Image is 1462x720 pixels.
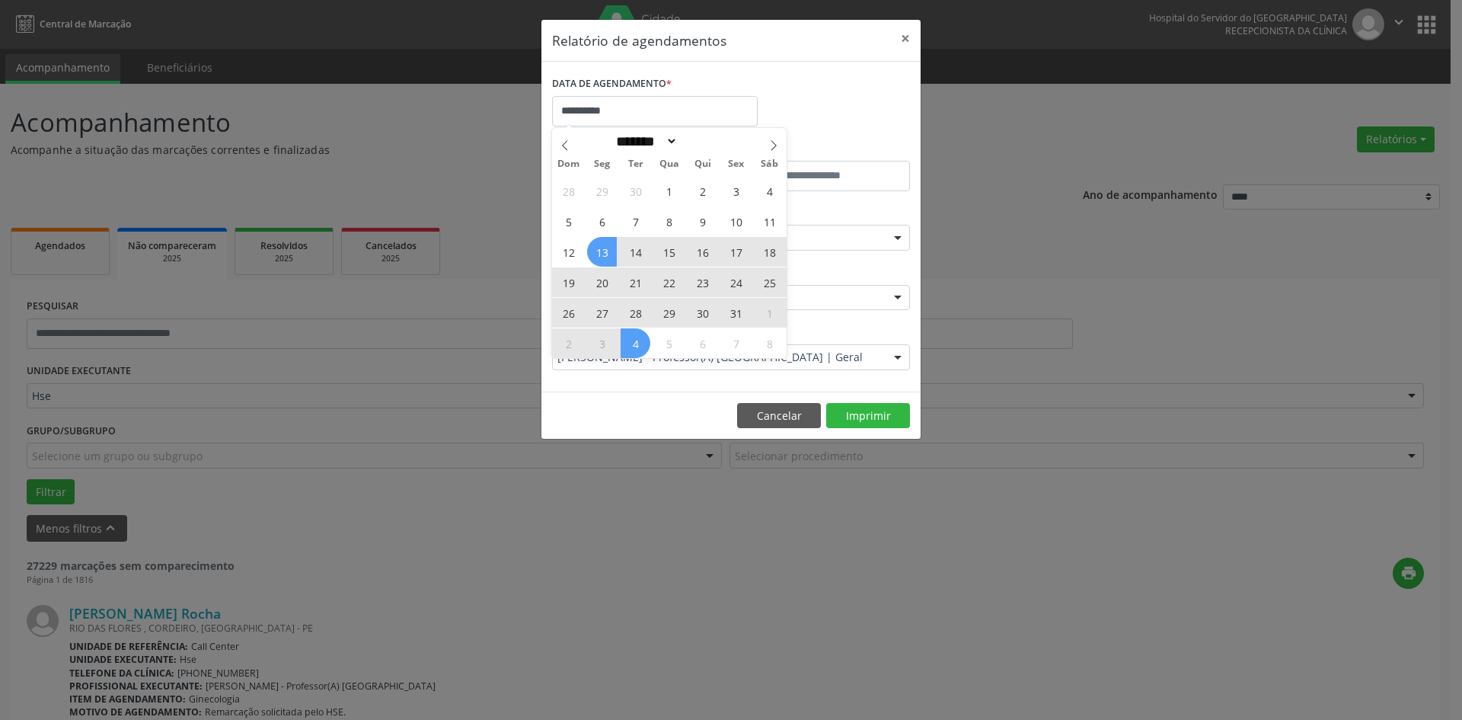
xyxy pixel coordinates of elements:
span: Outubro 9, 2025 [688,206,717,236]
span: Outubro 15, 2025 [654,237,684,267]
span: Novembro 5, 2025 [654,328,684,358]
span: Outubro 17, 2025 [721,237,751,267]
span: Sex [720,159,753,169]
span: Novembro 7, 2025 [721,328,751,358]
button: Imprimir [826,403,910,429]
span: Qua [653,159,686,169]
span: Novembro 2, 2025 [554,328,583,358]
label: DATA DE AGENDAMENTO [552,72,672,96]
select: Month [611,133,678,149]
span: Outubro 11, 2025 [755,206,784,236]
span: Seg [586,159,619,169]
span: Outubro 20, 2025 [587,267,617,297]
input: Year [678,133,728,149]
span: Outubro 14, 2025 [621,237,650,267]
span: Outubro 21, 2025 [621,267,650,297]
span: Outubro 23, 2025 [688,267,717,297]
span: Outubro 7, 2025 [621,206,650,236]
span: Setembro 28, 2025 [554,176,583,206]
span: Outubro 30, 2025 [688,298,717,328]
span: Outubro 10, 2025 [721,206,751,236]
label: ATÉ [735,137,910,161]
span: Novembro 3, 2025 [587,328,617,358]
span: Qui [686,159,720,169]
span: Outubro 8, 2025 [654,206,684,236]
span: Outubro 4, 2025 [755,176,784,206]
span: Outubro 2, 2025 [688,176,717,206]
span: Outubro 1, 2025 [654,176,684,206]
span: Setembro 29, 2025 [587,176,617,206]
button: Cancelar [737,403,821,429]
span: Ter [619,159,653,169]
span: Outubro 29, 2025 [654,298,684,328]
span: Sáb [753,159,787,169]
span: Outubro 5, 2025 [554,206,583,236]
h5: Relatório de agendamentos [552,30,726,50]
span: Outubro 18, 2025 [755,237,784,267]
span: Outubro 12, 2025 [554,237,583,267]
span: Setembro 30, 2025 [621,176,650,206]
span: Novembro 8, 2025 [755,328,784,358]
span: Novembro 6, 2025 [688,328,717,358]
span: Outubro 16, 2025 [688,237,717,267]
span: Outubro 31, 2025 [721,298,751,328]
button: Close [890,20,921,57]
span: Outubro 3, 2025 [721,176,751,206]
span: Outubro 6, 2025 [587,206,617,236]
span: Outubro 22, 2025 [654,267,684,297]
span: Outubro 28, 2025 [621,298,650,328]
span: Outubro 25, 2025 [755,267,784,297]
span: Outubro 27, 2025 [587,298,617,328]
span: Outubro 24, 2025 [721,267,751,297]
span: Novembro 1, 2025 [755,298,784,328]
span: Dom [552,159,586,169]
span: Novembro 4, 2025 [621,328,650,358]
span: Outubro 13, 2025 [587,237,617,267]
span: Outubro 26, 2025 [554,298,583,328]
span: Outubro 19, 2025 [554,267,583,297]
